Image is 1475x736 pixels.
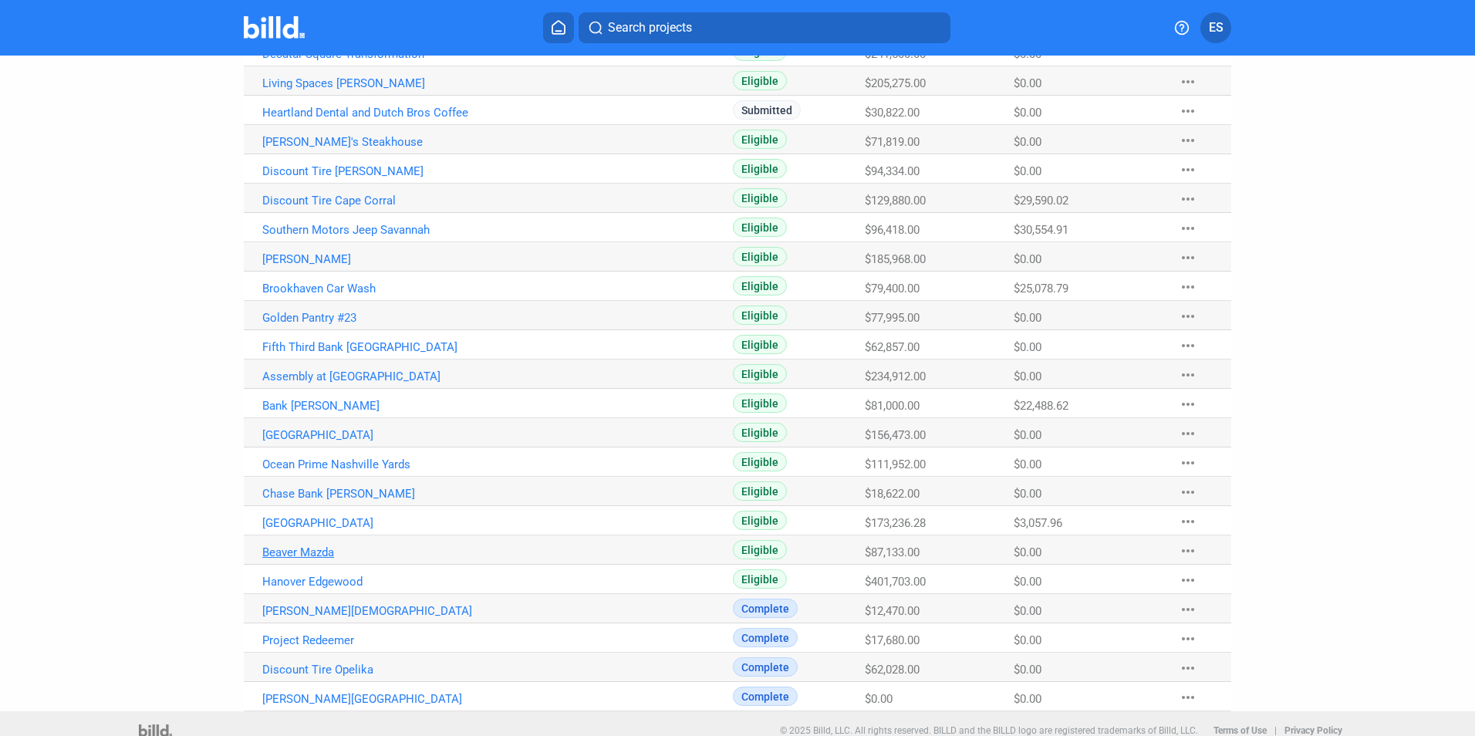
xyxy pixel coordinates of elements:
[733,218,787,237] span: Eligible
[1014,692,1041,706] span: $0.00
[1014,545,1041,559] span: $0.00
[1209,19,1224,37] span: ES
[1014,76,1041,90] span: $0.00
[262,399,602,413] a: Bank [PERSON_NAME]
[262,633,602,647] a: Project Redeemer
[733,599,798,618] span: Complete
[865,516,926,530] span: $173,236.28
[262,252,602,266] a: [PERSON_NAME]
[1274,725,1277,736] p: |
[262,575,602,589] a: Hanover Edgewood
[1179,542,1197,560] mat-icon: more_horiz
[1014,428,1041,442] span: $0.00
[1179,160,1197,179] mat-icon: more_horiz
[262,428,602,442] a: [GEOGRAPHIC_DATA]
[1179,630,1197,648] mat-icon: more_horiz
[865,340,920,354] span: $62,857.00
[1179,73,1197,91] mat-icon: more_horiz
[733,130,787,149] span: Eligible
[262,311,602,325] a: Golden Pantry #23
[1179,571,1197,589] mat-icon: more_horiz
[262,135,602,149] a: [PERSON_NAME]'s Steakhouse
[865,194,926,208] span: $129,880.00
[262,516,602,530] a: [GEOGRAPHIC_DATA]
[865,106,920,120] span: $30,822.00
[1014,516,1062,530] span: $3,057.96
[1179,307,1197,326] mat-icon: more_horiz
[1014,106,1041,120] span: $0.00
[1179,131,1197,150] mat-icon: more_horiz
[1179,278,1197,296] mat-icon: more_horiz
[262,692,602,706] a: [PERSON_NAME][GEOGRAPHIC_DATA]
[865,604,920,618] span: $12,470.00
[733,247,787,266] span: Eligible
[1014,457,1041,471] span: $0.00
[1179,424,1197,443] mat-icon: more_horiz
[1179,483,1197,501] mat-icon: more_horiz
[1014,399,1068,413] span: $22,488.62
[1014,340,1041,354] span: $0.00
[865,282,920,295] span: $79,400.00
[1179,102,1197,120] mat-icon: more_horiz
[865,76,926,90] span: $205,275.00
[865,663,920,677] span: $62,028.00
[608,19,692,37] span: Search projects
[1179,600,1197,619] mat-icon: more_horiz
[1179,659,1197,677] mat-icon: more_horiz
[780,725,1198,736] p: © 2025 Billd, LLC. All rights reserved. BILLD and the BILLD logo are registered trademarks of Bil...
[733,100,801,120] span: Submitted
[865,633,920,647] span: $17,680.00
[733,335,787,354] span: Eligible
[1014,252,1041,266] span: $0.00
[865,457,926,471] span: $111,952.00
[1179,688,1197,707] mat-icon: more_horiz
[1014,487,1041,501] span: $0.00
[733,481,787,501] span: Eligible
[865,399,920,413] span: $81,000.00
[262,604,602,618] a: [PERSON_NAME][DEMOGRAPHIC_DATA]
[1014,370,1041,383] span: $0.00
[733,159,787,178] span: Eligible
[865,135,920,149] span: $71,819.00
[1179,512,1197,531] mat-icon: more_horiz
[733,511,787,530] span: Eligible
[262,457,602,471] a: Ocean Prime Nashville Yards
[1200,12,1231,43] button: ES
[262,164,602,178] a: Discount Tire [PERSON_NAME]
[865,545,920,559] span: $87,133.00
[262,663,602,677] a: Discount Tire Opelika
[733,452,787,471] span: Eligible
[1014,164,1041,178] span: $0.00
[262,340,602,354] a: Fifth Third Bank [GEOGRAPHIC_DATA]
[865,487,920,501] span: $18,622.00
[865,428,926,442] span: $156,473.00
[1014,633,1041,647] span: $0.00
[1179,366,1197,384] mat-icon: more_horiz
[244,16,305,39] img: Billd Company Logo
[262,76,602,90] a: Living Spaces [PERSON_NAME]
[1179,336,1197,355] mat-icon: more_horiz
[733,276,787,295] span: Eligible
[733,364,787,383] span: Eligible
[1014,135,1041,149] span: $0.00
[262,545,602,559] a: Beaver Mazda
[262,487,602,501] a: Chase Bank [PERSON_NAME]
[733,306,787,325] span: Eligible
[262,370,602,383] a: Assembly at [GEOGRAPHIC_DATA]
[262,282,602,295] a: Brookhaven Car Wash
[1014,575,1041,589] span: $0.00
[733,628,798,647] span: Complete
[733,423,787,442] span: Eligible
[1179,248,1197,267] mat-icon: more_horiz
[1014,194,1068,208] span: $29,590.02
[733,393,787,413] span: Eligible
[1179,454,1197,472] mat-icon: more_horiz
[262,106,602,120] a: Heartland Dental and Dutch Bros Coffee
[1014,282,1068,295] span: $25,078.79
[865,692,893,706] span: $0.00
[262,194,602,208] a: Discount Tire Cape Corral
[262,223,602,237] a: Southern Motors Jeep Savannah
[733,540,787,559] span: Eligible
[579,12,950,43] button: Search projects
[733,569,787,589] span: Eligible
